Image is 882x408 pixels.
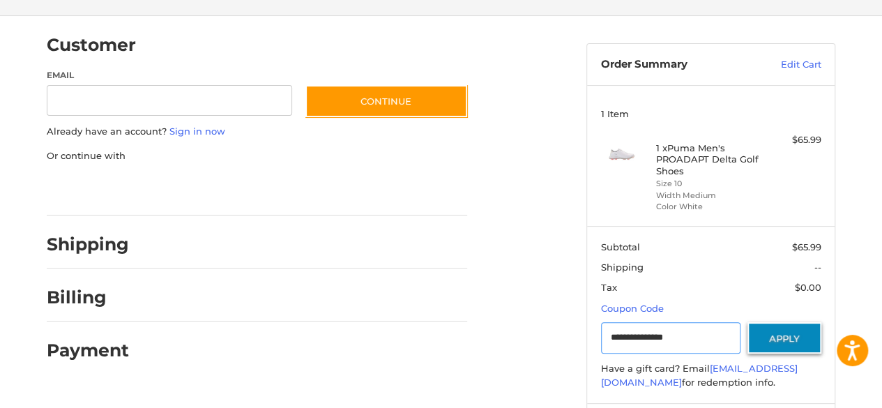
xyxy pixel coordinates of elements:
span: -- [814,262,821,273]
iframe: PayPal-venmo [279,176,383,202]
span: Shipping [601,262,644,273]
li: Size 10 [656,178,763,190]
label: Email [47,69,292,82]
h2: Billing [47,287,128,308]
iframe: PayPal-paypal [43,176,147,202]
h3: Order Summary [601,58,751,72]
button: Apply [747,322,821,354]
h3: 1 Item [601,108,821,119]
a: [EMAIL_ADDRESS][DOMAIN_NAME] [601,363,798,388]
a: Sign in now [169,126,225,137]
button: Continue [305,85,467,117]
span: Subtotal [601,241,640,252]
h2: Customer [47,34,136,56]
li: Color White [656,201,763,213]
span: Tax [601,282,617,293]
div: $65.99 [766,133,821,147]
span: $65.99 [792,241,821,252]
span: $0.00 [795,282,821,293]
h2: Shipping [47,234,129,255]
p: Already have an account? [47,125,467,139]
p: Or continue with [47,149,467,163]
h2: Payment [47,340,129,361]
iframe: PayPal-paylater [160,176,265,202]
li: Width Medium [656,190,763,202]
div: Have a gift card? Email for redemption info. [601,362,821,389]
a: Edit Cart [751,58,821,72]
a: Coupon Code [601,303,664,314]
input: Gift Certificate or Coupon Code [601,322,741,354]
h4: 1 x Puma Men's PROADAPT Delta Golf Shoes [656,142,763,176]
